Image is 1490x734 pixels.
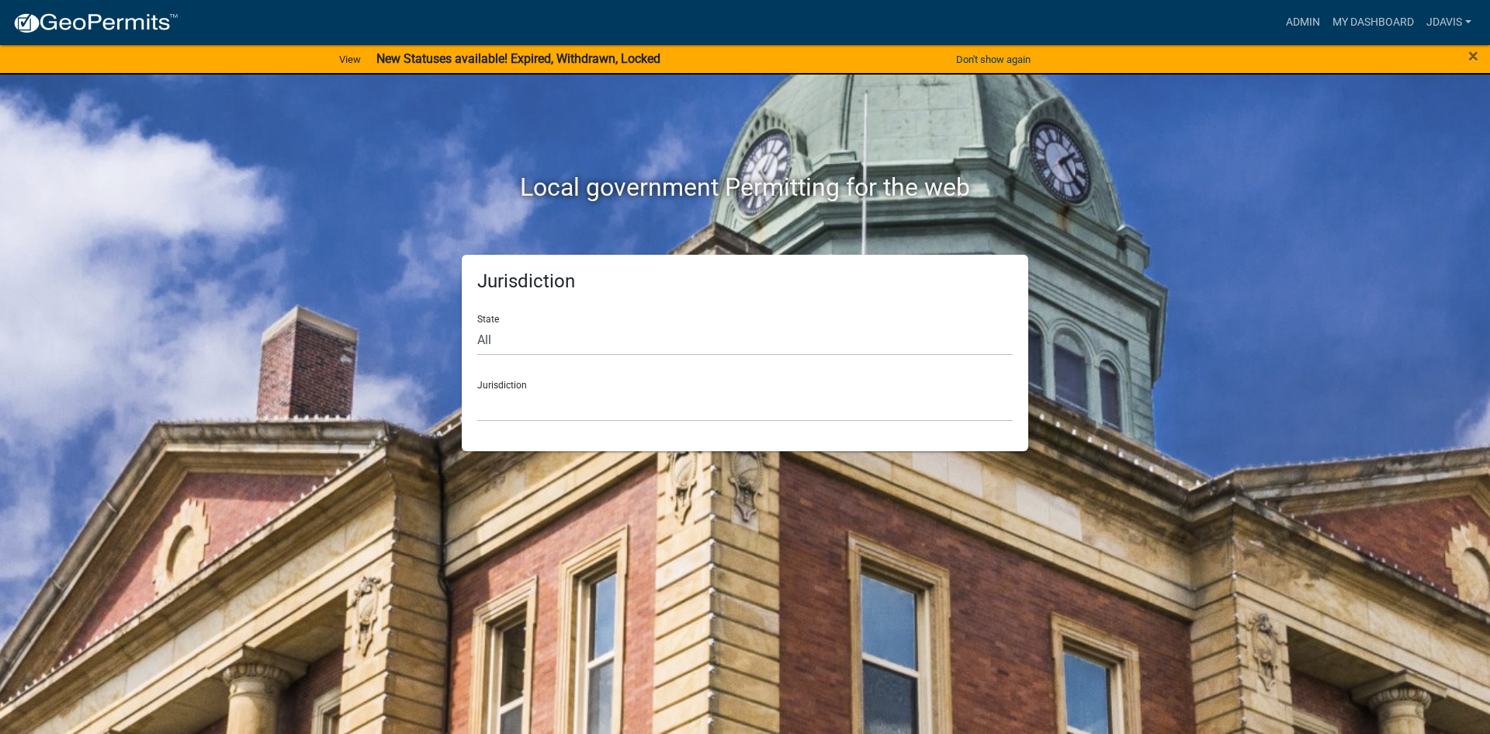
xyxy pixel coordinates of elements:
[376,51,660,66] strong: New Statuses available! Expired, Withdrawn, Locked
[1468,47,1478,65] button: Close
[477,270,1013,293] h5: Jurisdiction
[314,172,1176,202] h2: Local government Permitting for the web
[1326,8,1420,37] a: My Dashboard
[1280,8,1326,37] a: Admin
[950,47,1037,72] button: Don't show again
[1468,45,1478,67] span: ×
[1420,8,1478,37] a: jdavis
[333,47,367,72] a: View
